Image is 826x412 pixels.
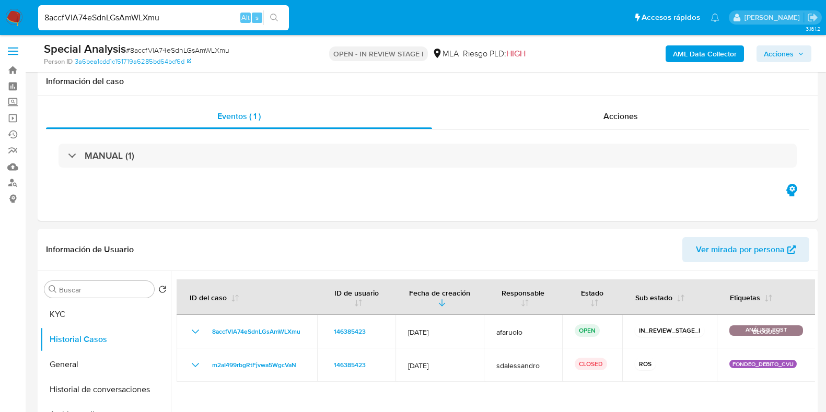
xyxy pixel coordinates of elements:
h3: MANUAL (1) [85,150,134,161]
button: Historial de conversaciones [40,377,171,402]
button: Acciones [757,45,811,62]
a: 3a6bea1cdd1c151719a6285bd64bcf6d [75,57,191,66]
b: AML Data Collector [673,45,737,62]
p: florencia.lera@mercadolibre.com [744,13,804,22]
span: # 8accfVlA74eSdnLGsAmWLXmu [126,45,229,55]
p: OPEN - IN REVIEW STAGE I [329,46,428,61]
h1: Información de Usuario [46,244,134,255]
span: Ver mirada por persona [696,237,785,262]
input: Buscar [59,285,150,295]
div: MANUAL (1) [59,144,797,168]
button: search-icon [263,10,285,25]
button: Buscar [49,285,57,293]
span: Riesgo PLD: [463,48,526,60]
span: Acciones [764,45,794,62]
input: Buscar usuario o caso... [38,11,289,25]
a: Notificaciones [711,13,719,22]
div: MLA [432,48,459,60]
button: AML Data Collector [666,45,744,62]
span: Eventos ( 1 ) [217,110,261,122]
b: Person ID [44,57,73,66]
span: Alt [241,13,250,22]
b: Special Analysis [44,40,126,57]
button: KYC [40,302,171,327]
h1: Información del caso [46,76,809,87]
span: Acciones [603,110,638,122]
a: Salir [807,12,818,23]
span: s [255,13,259,22]
span: HIGH [506,48,526,60]
span: Accesos rápidos [642,12,700,23]
button: Historial Casos [40,327,171,352]
button: Ver mirada por persona [682,237,809,262]
button: Volver al orden por defecto [158,285,167,297]
button: General [40,352,171,377]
